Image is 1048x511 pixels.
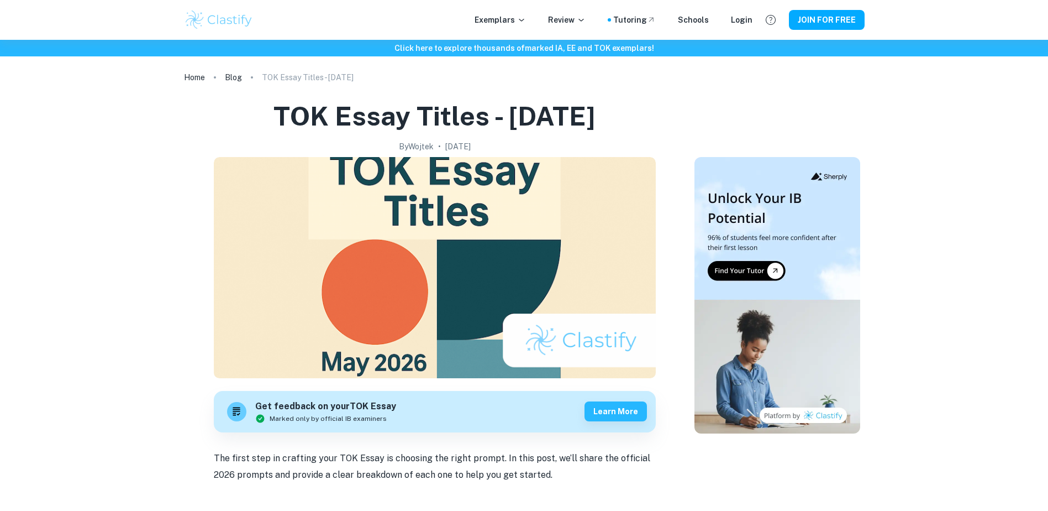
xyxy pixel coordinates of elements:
[2,42,1046,54] h6: Click here to explore thousands of marked IA, EE and TOK exemplars !
[731,14,752,26] a: Login
[789,10,865,30] button: JOIN FOR FREE
[613,14,656,26] a: Tutoring
[184,9,254,31] img: Clastify logo
[761,11,780,29] button: Help and Feedback
[445,140,471,153] h2: [DATE]
[225,70,242,85] a: Blog
[184,70,205,85] a: Home
[678,14,709,26] a: Schools
[255,400,396,414] h6: Get feedback on your TOK Essay
[438,140,441,153] p: •
[584,401,647,421] button: Learn more
[548,14,586,26] p: Review
[214,450,656,484] p: The first step in crafting your TOK Essay is choosing the right prompt. In this post, we’ll share...
[475,14,526,26] p: Exemplars
[399,140,434,153] h2: By Wojtek
[214,391,656,432] a: Get feedback on yourTOK EssayMarked only by official IB examinersLearn more
[273,98,596,134] h1: TOK Essay Titles - [DATE]
[270,414,387,424] span: Marked only by official IB examiners
[214,157,656,378] img: TOK Essay Titles - May 2026 cover image
[694,157,860,434] img: Thumbnail
[262,71,354,84] p: TOK Essay Titles - [DATE]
